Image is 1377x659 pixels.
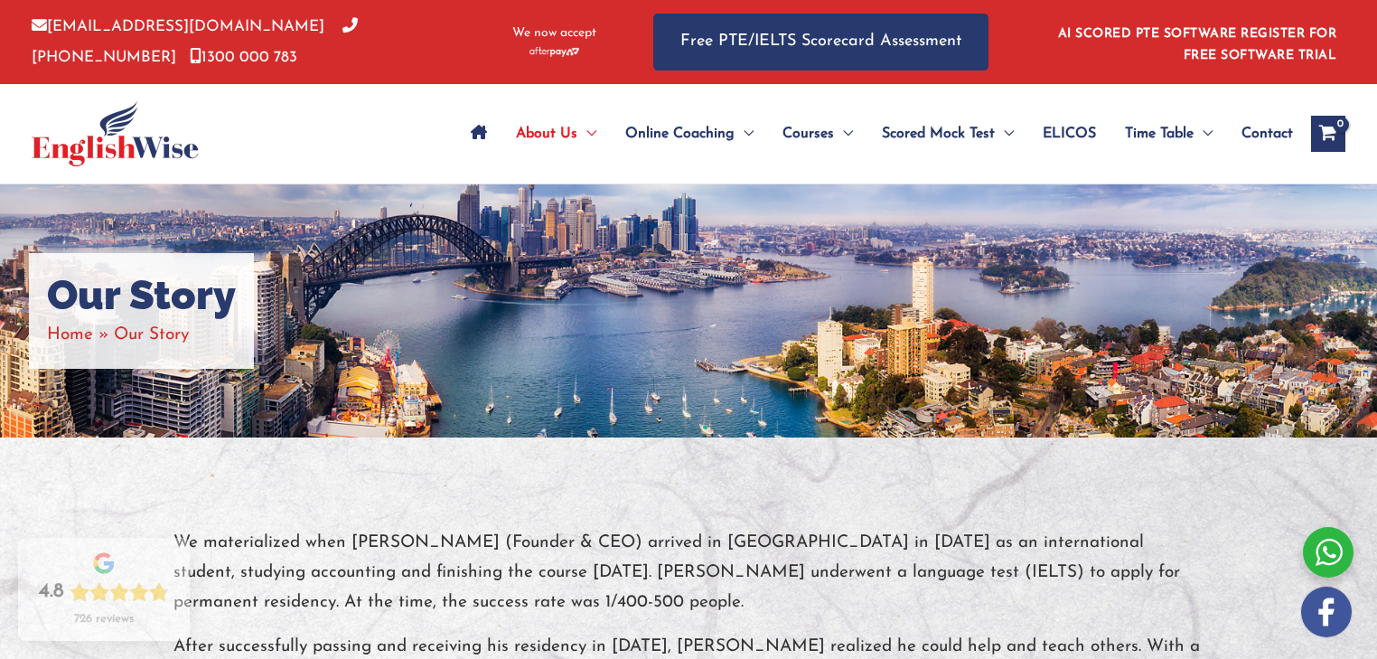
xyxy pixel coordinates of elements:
span: Courses [782,102,834,165]
p: We materialized when [PERSON_NAME] (Founder & CEO) arrived in [GEOGRAPHIC_DATA] in [DATE] as an i... [173,528,1204,618]
a: Time TableMenu Toggle [1110,102,1227,165]
a: AI SCORED PTE SOFTWARE REGISTER FOR FREE SOFTWARE TRIAL [1058,27,1337,62]
a: About UsMenu Toggle [501,102,611,165]
a: View Shopping Cart, empty [1311,116,1345,152]
span: Scored Mock Test [882,102,995,165]
aside: Header Widget 1 [1047,13,1345,71]
a: Scored Mock TestMenu Toggle [867,102,1028,165]
span: Online Coaching [625,102,735,165]
img: Afterpay-Logo [529,47,579,57]
a: CoursesMenu Toggle [768,102,867,165]
a: 1300 000 783 [190,50,297,65]
span: ELICOS [1043,102,1096,165]
a: [PHONE_NUMBER] [32,19,358,64]
a: Home [47,326,93,344]
span: Time Table [1125,102,1194,165]
a: Contact [1227,102,1293,165]
span: About Us [516,102,577,165]
span: Menu Toggle [995,102,1014,165]
span: We now accept [512,24,596,42]
span: Menu Toggle [1194,102,1213,165]
a: Free PTE/IELTS Scorecard Assessment [653,14,988,71]
div: 726 reviews [74,612,134,626]
a: [EMAIL_ADDRESS][DOMAIN_NAME] [32,19,324,34]
span: Contact [1241,102,1293,165]
img: white-facebook.png [1301,587,1352,637]
nav: Breadcrumbs [47,320,236,350]
span: Menu Toggle [577,102,596,165]
span: Menu Toggle [735,102,754,165]
img: cropped-ew-logo [32,101,199,166]
a: ELICOS [1028,102,1110,165]
nav: Site Navigation: Main Menu [456,102,1293,165]
h1: Our Story [47,271,236,320]
div: 4.8 [39,579,64,605]
span: Our Story [114,326,189,344]
span: Menu Toggle [834,102,853,165]
a: Online CoachingMenu Toggle [611,102,768,165]
div: Rating: 4.8 out of 5 [39,579,169,605]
